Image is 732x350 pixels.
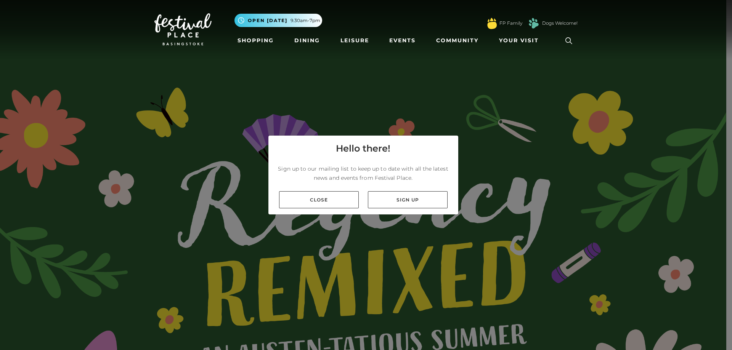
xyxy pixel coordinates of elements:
span: 9.30am-7pm [291,17,320,24]
a: Dogs Welcome! [542,20,578,27]
button: Open [DATE] 9.30am-7pm [234,14,322,27]
a: Close [279,191,359,208]
a: Sign up [368,191,448,208]
span: Your Visit [499,37,539,45]
a: Shopping [234,34,277,48]
h4: Hello there! [336,142,390,155]
a: Events [386,34,419,48]
a: Leisure [337,34,372,48]
p: Sign up to our mailing list to keep up to date with all the latest news and events from Festival ... [274,164,452,182]
a: Your Visit [496,34,546,48]
a: Community [433,34,482,48]
span: Open [DATE] [248,17,287,24]
img: Festival Place Logo [154,13,212,45]
a: Dining [291,34,323,48]
a: FP Family [499,20,522,27]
